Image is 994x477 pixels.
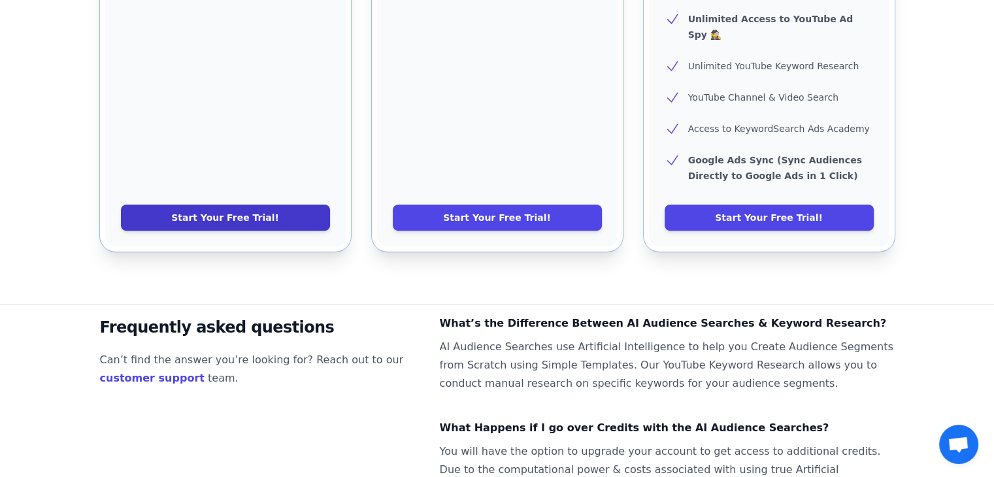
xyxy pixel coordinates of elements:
[688,92,838,103] span: YouTube Channel & Video Search
[440,338,895,393] dd: AI Audience Searches use Artificial Intelligence to help you Create Audience Segments from Scratc...
[100,372,205,384] a: customer support
[939,425,978,464] a: Bate-papo aberto
[665,205,874,231] a: Start Your Free Trial!
[440,314,895,333] dt: What’s the Difference Between AI Audience Searches & Keyword Research?
[121,205,330,231] a: Start Your Free Trial!
[688,14,853,40] b: Unlimited Access to YouTube Ad Spy 🕵️‍♀️
[100,351,419,387] p: Can’t find the answer you’re looking for? Reach out to our team.
[688,61,859,71] span: Unlimited YouTube Keyword Research
[440,419,895,437] dt: What Happens if I go over Credits with the AI Audience Searches?
[100,314,419,340] h2: Frequently asked questions
[688,155,862,181] b: Google Ads Sync (Sync Audiences Directly to Google Ads in 1 Click)
[688,123,870,134] span: Access to KeywordSearch Ads Academy
[393,205,602,231] a: Start Your Free Trial!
